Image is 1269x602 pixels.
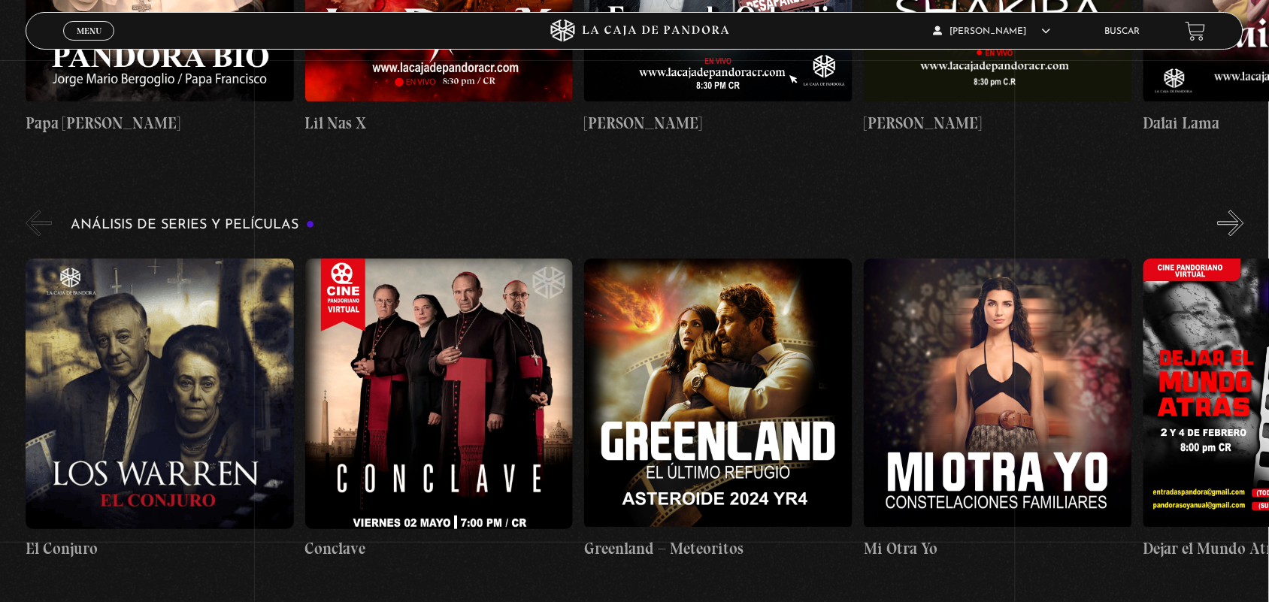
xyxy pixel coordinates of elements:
button: Next [1218,210,1244,236]
h4: [PERSON_NAME] [864,110,1132,135]
span: Cerrar [71,39,107,50]
h4: [PERSON_NAME] [584,110,853,135]
h4: Greenland – Meteoritos [584,537,853,561]
a: Conclave [305,247,574,573]
h3: Análisis de series y películas [71,218,315,232]
button: Previous [26,210,52,236]
a: Greenland – Meteoritos [584,247,853,573]
h4: El Conjuro [26,537,294,561]
h4: Conclave [305,537,574,561]
h4: Lil Nas X [305,110,574,135]
a: Mi Otra Yo [864,247,1132,573]
h4: Mi Otra Yo [864,537,1132,561]
a: El Conjuro [26,247,294,573]
a: Buscar [1105,27,1140,36]
span: Menu [77,26,101,35]
h4: Papa [PERSON_NAME] [26,110,294,135]
a: View your shopping cart [1186,21,1206,41]
span: [PERSON_NAME] [934,27,1051,36]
